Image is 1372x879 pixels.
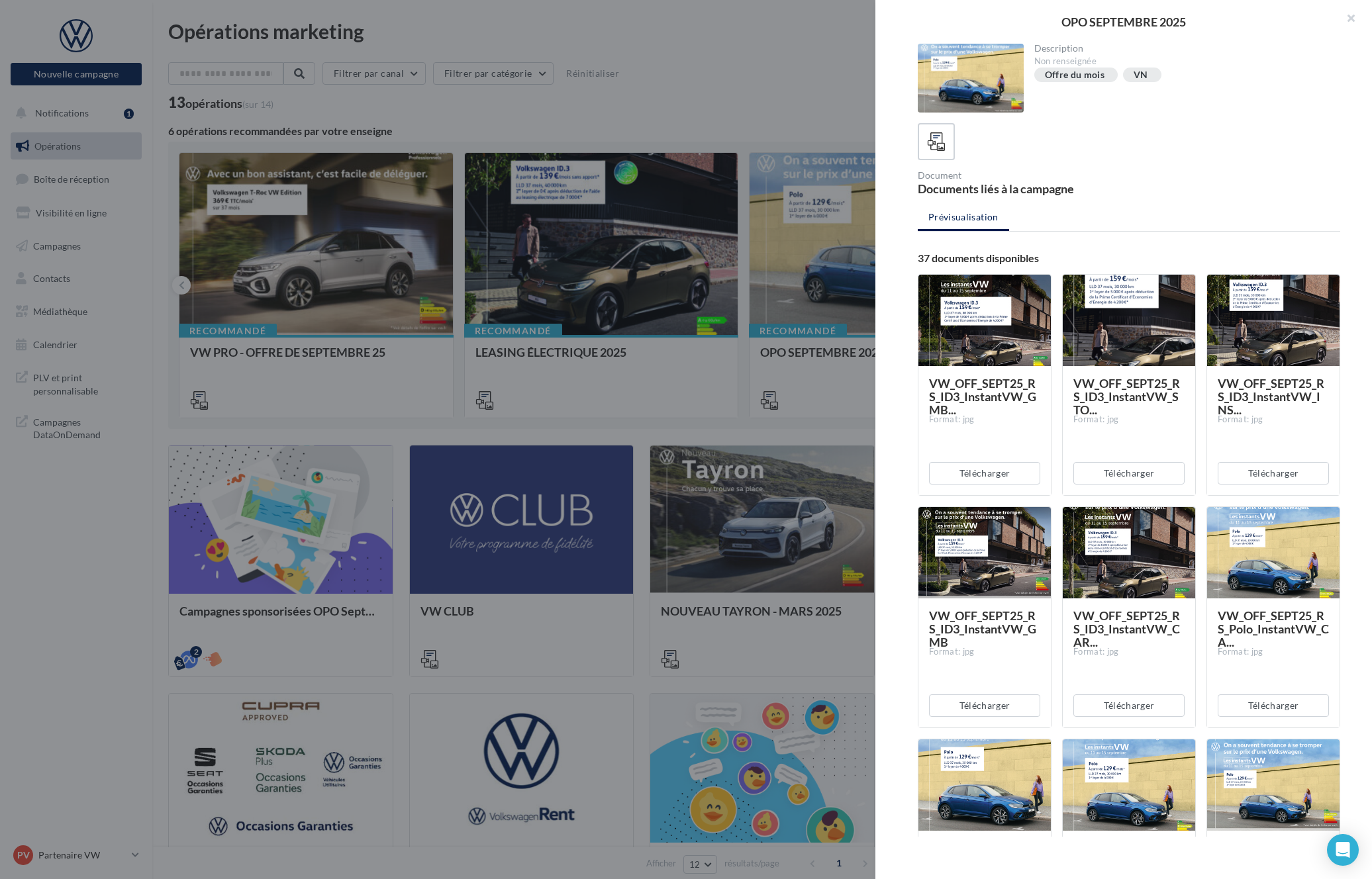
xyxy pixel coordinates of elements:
[1218,646,1329,658] div: Format: jpg
[1073,608,1180,649] span: VW_OFF_SEPT25_RS_ID3_InstantVW_CAR...
[1218,608,1329,649] span: VW_OFF_SEPT25_RS_Polo_InstantVW_CA...
[1327,834,1359,866] div: Open Intercom Messenger
[1034,44,1330,53] div: Description
[1218,694,1329,717] button: Télécharger
[897,16,1351,28] div: OPO SEPTEMBRE 2025
[918,171,1124,180] div: Document
[1034,56,1330,68] div: Non renseignée
[929,376,1036,417] span: VW_OFF_SEPT25_RS_ID3_InstantVW_GMB...
[929,694,1040,717] button: Télécharger
[1218,376,1324,417] span: VW_OFF_SEPT25_RS_ID3_InstantVW_INS...
[1218,462,1329,485] button: Télécharger
[1073,462,1185,485] button: Télécharger
[1134,70,1148,80] div: VN
[1045,70,1105,80] div: Offre du mois
[1073,646,1185,658] div: Format: jpg
[918,183,1124,195] div: Documents liés à la campagne
[1073,694,1185,717] button: Télécharger
[929,608,1036,649] span: VW_OFF_SEPT25_RS_ID3_InstantVW_GMB
[1218,414,1329,426] div: Format: jpg
[1073,414,1185,426] div: Format: jpg
[929,646,1040,658] div: Format: jpg
[929,414,1040,426] div: Format: jpg
[929,462,1040,485] button: Télécharger
[1073,376,1180,417] span: VW_OFF_SEPT25_RS_ID3_InstantVW_STO...
[918,253,1340,263] div: 37 documents disponibles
